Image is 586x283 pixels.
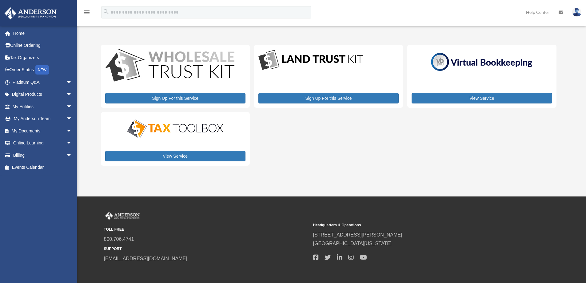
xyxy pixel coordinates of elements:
span: arrow_drop_down [66,88,78,101]
span: arrow_drop_down [66,125,78,137]
img: WS-Trust-Kit-lgo-1.jpg [105,49,234,83]
a: View Service [105,151,245,161]
img: LandTrust_lgo-1.jpg [258,49,363,71]
span: arrow_drop_down [66,76,78,89]
a: Online Learningarrow_drop_down [4,137,82,149]
i: menu [83,9,90,16]
a: Tax Organizers [4,51,82,64]
a: View Service [412,93,552,103]
a: [EMAIL_ADDRESS][DOMAIN_NAME] [104,256,187,261]
a: My Documentsarrow_drop_down [4,125,82,137]
a: menu [83,11,90,16]
a: [STREET_ADDRESS][PERSON_NAME] [313,232,402,237]
a: My Anderson Teamarrow_drop_down [4,113,82,125]
img: User Pic [572,8,581,17]
span: arrow_drop_down [66,113,78,125]
a: Billingarrow_drop_down [4,149,82,161]
a: [GEOGRAPHIC_DATA][US_STATE] [313,241,392,246]
a: Events Calendar [4,161,82,174]
div: NEW [35,65,49,75]
small: SUPPORT [104,246,309,252]
a: Digital Productsarrow_drop_down [4,88,78,101]
span: arrow_drop_down [66,137,78,150]
a: Order StatusNEW [4,64,82,76]
a: Online Ordering [4,39,82,52]
small: Headquarters & Operations [313,222,518,228]
img: Anderson Advisors Platinum Portal [104,212,141,220]
span: arrow_drop_down [66,149,78,162]
a: 800.706.4741 [104,237,134,242]
small: TOLL FREE [104,226,309,233]
a: Platinum Q&Aarrow_drop_down [4,76,82,88]
a: Sign Up For this Service [105,93,245,103]
img: Anderson Advisors Platinum Portal [3,7,58,19]
a: Home [4,27,82,39]
span: arrow_drop_down [66,100,78,113]
i: search [103,8,110,15]
a: My Entitiesarrow_drop_down [4,100,82,113]
a: Sign Up For this Service [258,93,399,103]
